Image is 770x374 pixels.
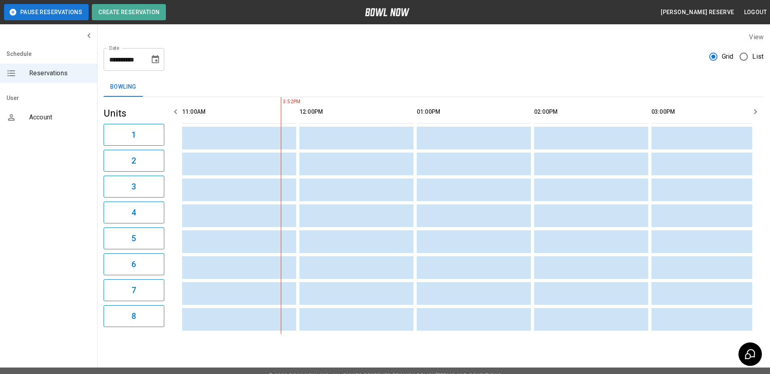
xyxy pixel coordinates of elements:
button: 3 [104,176,164,198]
span: List [752,52,764,62]
label: View [749,33,764,41]
img: logo [365,8,409,16]
th: 11:00AM [182,100,296,123]
th: 02:00PM [534,100,648,123]
th: 01:00PM [417,100,531,123]
h6: 7 [132,284,136,297]
span: Grid [722,52,734,62]
h6: 5 [132,232,136,245]
button: 2 [104,150,164,172]
span: 3:52PM [281,98,283,106]
div: inventory tabs [104,77,764,97]
button: 7 [104,279,164,301]
button: Logout [741,5,770,20]
button: Create Reservation [92,4,166,20]
span: Reservations [29,68,91,78]
button: Choose date, selected date is Aug 23, 2025 [147,51,163,68]
h5: Units [104,107,164,120]
h6: 2 [132,154,136,167]
button: 6 [104,253,164,275]
h6: 8 [132,310,136,323]
button: 4 [104,202,164,223]
h6: 1 [132,128,136,141]
button: 5 [104,227,164,249]
button: 1 [104,124,164,146]
span: Account [29,113,91,122]
h6: 3 [132,180,136,193]
h6: 6 [132,258,136,271]
button: Pause Reservations [4,4,89,20]
button: 8 [104,305,164,327]
button: Bowling [104,77,143,97]
th: 12:00PM [299,100,414,123]
h6: 4 [132,206,136,219]
button: [PERSON_NAME] reserve [658,5,737,20]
